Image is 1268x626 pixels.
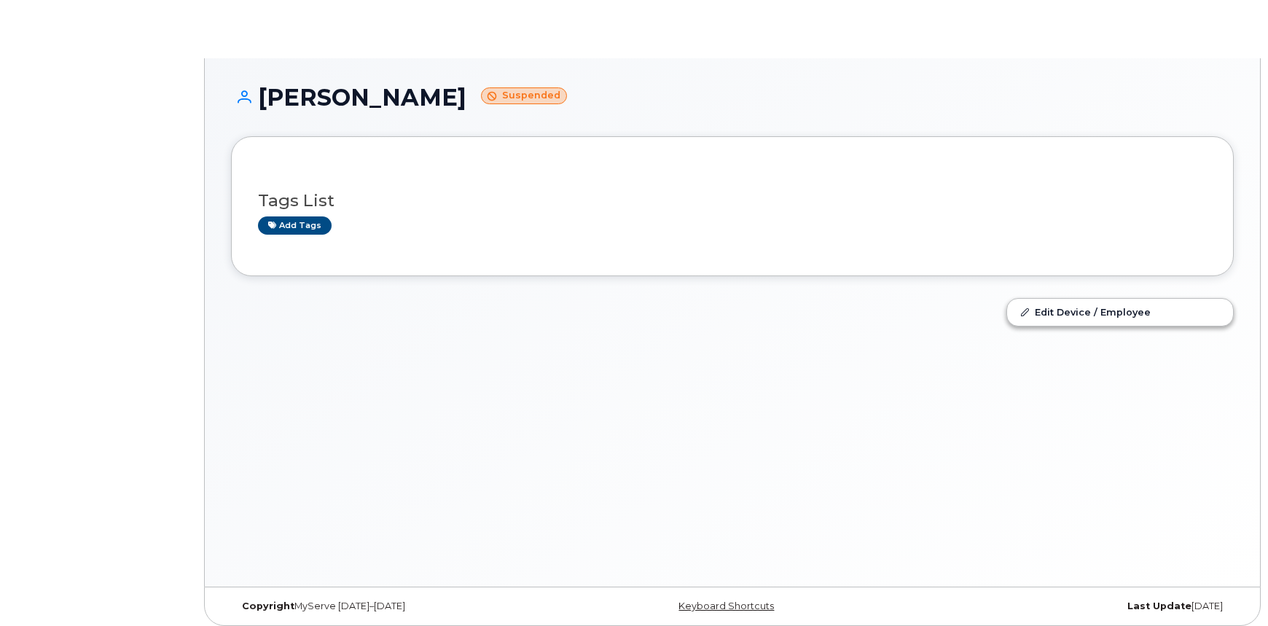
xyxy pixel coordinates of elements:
div: MyServe [DATE]–[DATE] [231,600,565,612]
strong: Copyright [242,600,294,611]
small: Suspended [481,87,567,104]
a: Keyboard Shortcuts [678,600,774,611]
a: Add tags [258,216,332,235]
strong: Last Update [1127,600,1191,611]
h3: Tags List [258,192,1207,210]
div: [DATE] [899,600,1234,612]
h1: [PERSON_NAME] [231,85,1234,110]
a: Edit Device / Employee [1007,299,1233,325]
